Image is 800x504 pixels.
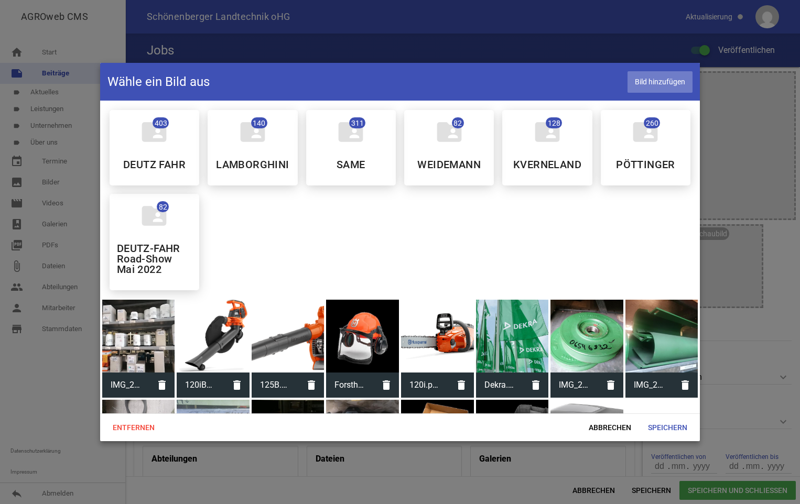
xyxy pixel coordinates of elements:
[513,159,581,170] h5: KVERNELAND
[299,372,324,398] i: delete
[417,159,481,170] h5: WEIDEMANN
[616,159,675,170] h5: PÖTTINGER
[349,117,365,128] span: 311
[435,117,464,147] i: folder_shared
[110,110,199,185] div: DEUTZ FAHR
[476,371,524,399] span: Dekra.jpg
[149,372,175,398] i: delete
[533,117,562,147] i: folder_shared
[374,372,399,398] i: delete
[139,201,169,231] i: folder_shared
[110,194,199,290] div: DEUTZ-FAHR Road-Show Mai 2022
[550,371,598,399] span: IMG_20250721_142708.jpg
[177,371,224,399] span: 120iBV.png
[238,117,267,147] i: folder_shared
[336,117,365,147] i: folder_shared
[404,110,494,185] div: WEIDEMANN
[224,372,250,398] i: delete
[153,117,169,128] span: 403
[208,110,297,185] div: LAMBORGHINI
[104,418,163,437] span: Entfernen
[117,243,192,275] h5: DEUTZ-FAHR Road-Show Mai 2022
[502,110,592,185] div: KVERNELAND
[644,117,660,128] span: 260
[107,73,210,90] h4: Wähle ein Bild aus
[580,418,640,437] span: Abbrechen
[601,110,690,185] div: PÖTTINGER
[123,159,186,170] h5: DEUTZ FAHR
[306,110,396,185] div: SAME
[102,371,150,399] span: IMG_20250901_151850.jpg
[252,371,299,399] span: 125B.png
[640,418,696,437] span: Speichern
[631,117,660,147] i: folder_shared
[251,117,267,128] span: 140
[598,372,623,398] i: delete
[523,372,548,398] i: delete
[326,371,374,399] span: Forsthelm Classic.jpg
[216,159,289,170] h5: LAMBORGHINI
[157,201,169,212] span: 82
[452,117,464,128] span: 82
[401,371,449,399] span: 120i.png
[337,159,365,170] h5: SAME
[139,117,169,147] i: folder_shared
[673,372,698,398] i: delete
[546,117,562,128] span: 128
[449,372,474,398] i: delete
[625,371,673,399] span: IMG_20250721_162403_1.jpg
[628,71,693,93] span: Bild hinzufügen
